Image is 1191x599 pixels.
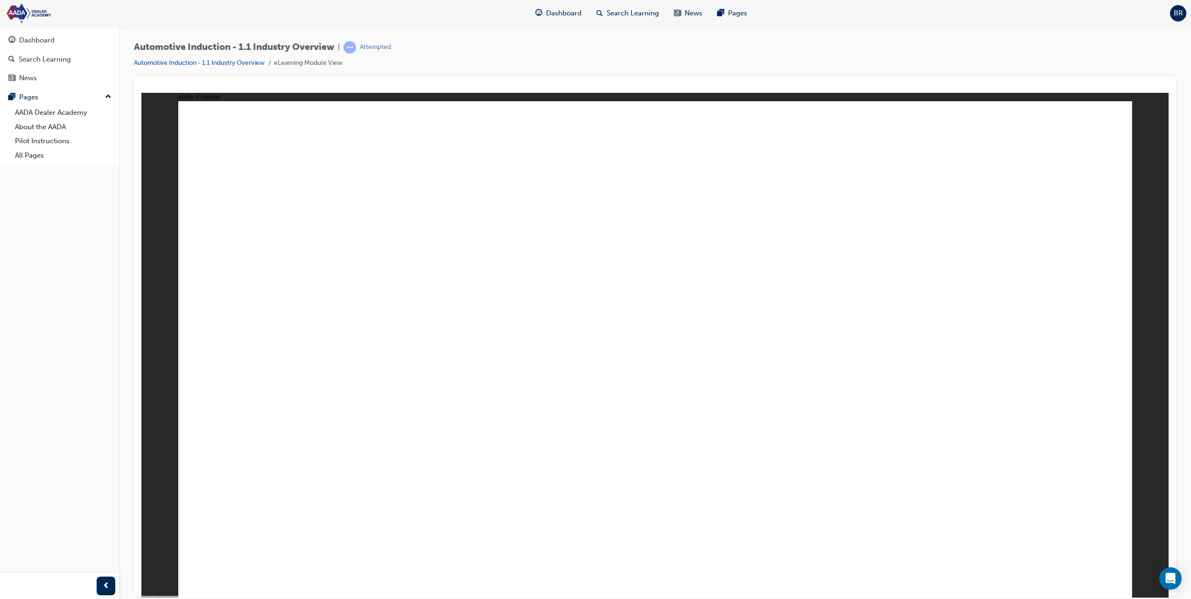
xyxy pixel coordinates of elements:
button: DashboardSearch LearningNews [4,30,115,89]
span: | [338,42,340,53]
a: Pilot Instructions [11,134,115,148]
div: Open Intercom Messenger [1159,567,1182,590]
span: learningRecordVerb_ATTEMPT-icon [343,41,356,54]
button: BR [1170,5,1186,21]
div: Pages [19,92,38,103]
button: Pages [4,89,115,106]
a: News [4,70,115,87]
span: news-icon [674,7,681,19]
div: Search Learning [19,54,71,65]
span: Dashboard [546,8,581,19]
div: Attempted [360,43,391,52]
span: prev-icon [103,580,110,592]
div: Dashboard [19,35,55,46]
span: search-icon [596,7,603,19]
a: Dashboard [4,32,115,49]
span: news-icon [8,74,15,83]
span: Search Learning [607,8,659,19]
a: search-iconSearch Learning [589,4,666,23]
span: pages-icon [8,93,15,102]
span: Automotive Induction - 1.1 Industry Overview [134,42,334,53]
span: up-icon [105,91,112,103]
a: About the AADA [11,120,115,134]
a: All Pages [11,148,115,163]
span: search-icon [8,56,15,64]
img: Trak [5,3,112,24]
a: Search Learning [4,51,115,68]
span: Pages [728,8,747,19]
span: News [685,8,702,19]
a: Automotive Induction - 1.1 Industry Overview [134,59,265,67]
span: pages-icon [717,7,724,19]
a: guage-iconDashboard [528,4,589,23]
span: guage-icon [8,36,15,45]
a: pages-iconPages [710,4,755,23]
div: News [19,73,37,84]
span: BR [1174,8,1183,19]
a: AADA Dealer Academy [11,105,115,120]
a: news-iconNews [666,4,710,23]
span: guage-icon [535,7,542,19]
li: eLearning Module View [274,58,343,69]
